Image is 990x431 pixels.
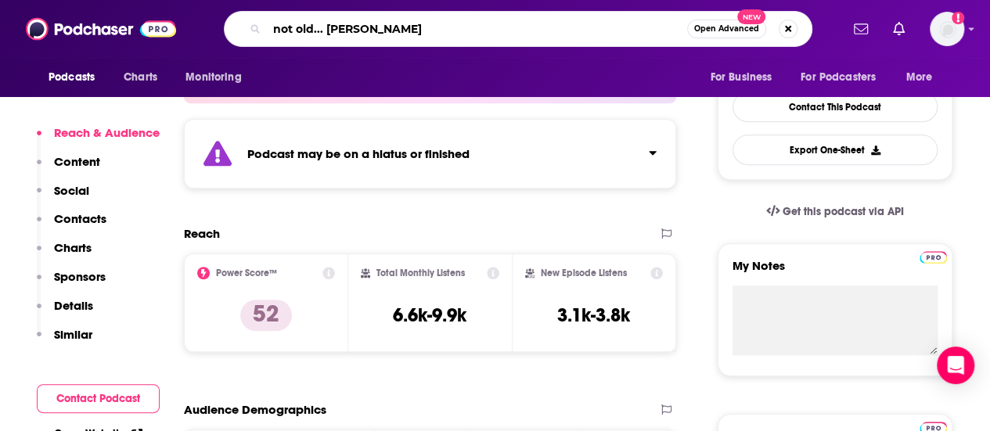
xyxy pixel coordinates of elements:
span: Get this podcast via API [783,205,904,218]
p: Sponsors [54,269,106,284]
p: Content [54,154,100,169]
p: Contacts [54,211,106,226]
button: open menu [175,63,261,92]
a: Charts [113,63,167,92]
h2: Power Score™ [216,268,277,278]
h3: 6.6k-9.9k [393,303,466,327]
button: Charts [37,240,92,269]
button: Content [37,154,100,183]
button: Contacts [37,211,106,240]
div: Search podcasts, credits, & more... [224,11,812,47]
svg: Add a profile image [952,12,964,24]
button: Sponsors [37,269,106,298]
span: Monitoring [185,66,241,88]
section: Click to expand status details [184,119,676,189]
h3: 3.1k-3.8k [557,303,630,327]
a: Pro website [920,249,947,264]
label: My Notes [733,258,938,286]
button: open menu [699,63,791,92]
button: Social [37,183,89,212]
p: Details [54,298,93,313]
button: Similar [37,327,92,356]
h2: New Episode Listens [541,268,627,278]
a: Show notifications dropdown [848,16,874,42]
p: Reach & Audience [54,125,160,140]
span: For Business [710,66,772,88]
a: Contact This Podcast [733,92,938,122]
button: Export One-Sheet [733,135,938,165]
button: Contact Podcast [37,384,160,413]
span: Logged in as mdekoning [930,12,964,46]
strong: Podcast may be on a hiatus or finished [247,146,470,161]
a: Show notifications dropdown [887,16,911,42]
p: Charts [54,240,92,255]
p: Similar [54,327,92,342]
button: Open AdvancedNew [687,20,766,38]
button: Reach & Audience [37,125,160,154]
p: 52 [240,300,292,331]
span: Podcasts [49,66,95,88]
span: Open Advanced [694,25,759,33]
button: open menu [895,63,952,92]
button: Show profile menu [930,12,964,46]
img: Podchaser Pro [920,251,947,264]
button: open menu [790,63,898,92]
h2: Total Monthly Listens [376,268,465,278]
h2: Audience Demographics [184,402,326,417]
div: Open Intercom Messenger [937,347,974,384]
img: Podchaser - Follow, Share and Rate Podcasts [26,14,176,44]
img: User Profile [930,12,964,46]
span: New [737,9,765,24]
span: For Podcasters [801,66,876,88]
input: Search podcasts, credits, & more... [267,16,687,41]
h2: Reach [184,226,220,241]
p: Social [54,183,89,198]
button: Details [37,298,93,327]
button: open menu [38,63,115,92]
a: Get this podcast via API [754,192,916,231]
span: More [906,66,933,88]
span: Charts [124,66,157,88]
